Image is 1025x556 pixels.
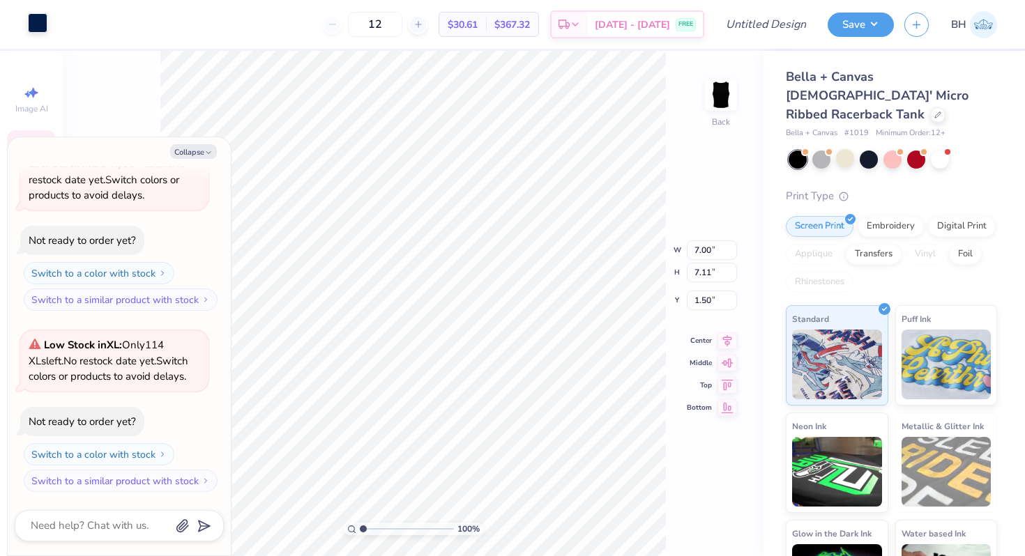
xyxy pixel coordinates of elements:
[158,450,167,458] img: Switch to a color with stock
[15,103,48,114] span: Image AI
[712,116,730,128] div: Back
[24,470,218,492] button: Switch to a similar product with stock
[928,216,996,237] div: Digital Print
[786,188,997,204] div: Print Type
[158,269,167,277] img: Switch to a color with stock
[786,244,842,265] div: Applique
[846,244,902,265] div: Transfers
[457,523,480,535] span: 100 %
[63,354,156,368] span: No restock date yet.
[876,128,946,139] span: Minimum Order: 12 +
[951,17,966,33] span: BH
[707,81,735,109] img: Back
[595,17,670,32] span: [DATE] - [DATE]
[902,419,984,433] span: Metallic & Glitter Ink
[792,419,826,433] span: Neon Ink
[902,526,966,541] span: Water based Ink
[715,10,817,38] input: Untitled Design
[792,437,882,507] img: Neon Ink
[687,403,712,412] span: Bottom
[44,338,122,352] strong: Low Stock in XL :
[24,443,174,465] button: Switch to a color with stock
[902,311,931,326] span: Puff Ink
[494,17,530,32] span: $367.32
[687,336,712,346] span: Center
[902,330,992,399] img: Puff Ink
[906,244,945,265] div: Vinyl
[844,128,869,139] span: # 1019
[970,11,997,38] img: Bella Henkels
[448,17,478,32] span: $30.61
[792,311,829,326] span: Standard
[202,477,210,485] img: Switch to a similar product with stock
[858,216,924,237] div: Embroidery
[24,288,218,311] button: Switch to a similar product with stock
[951,11,997,38] a: BH
[29,233,136,247] div: Not ready to order yet?
[786,216,853,237] div: Screen Print
[786,272,853,293] div: Rhinestones
[202,295,210,304] img: Switch to a similar product with stock
[792,330,882,399] img: Standard
[902,437,992,507] img: Metallic & Glitter Ink
[687,380,712,390] span: Top
[348,12,402,37] input: – –
[29,338,188,383] span: Only 114 XLs left. Switch colors or products to avoid delays.
[24,262,174,284] button: Switch to a color with stock
[786,68,969,123] span: Bella + Canvas [DEMOGRAPHIC_DATA]' Micro Ribbed Racerback Tank
[949,244,982,265] div: Foil
[786,128,837,139] span: Bella + Canvas
[678,20,693,29] span: FREE
[792,526,872,541] span: Glow in the Dark Ink
[29,415,136,428] div: Not ready to order yet?
[170,144,217,159] button: Collapse
[29,157,185,187] span: No restock date yet.
[687,358,712,368] span: Middle
[828,13,894,37] button: Save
